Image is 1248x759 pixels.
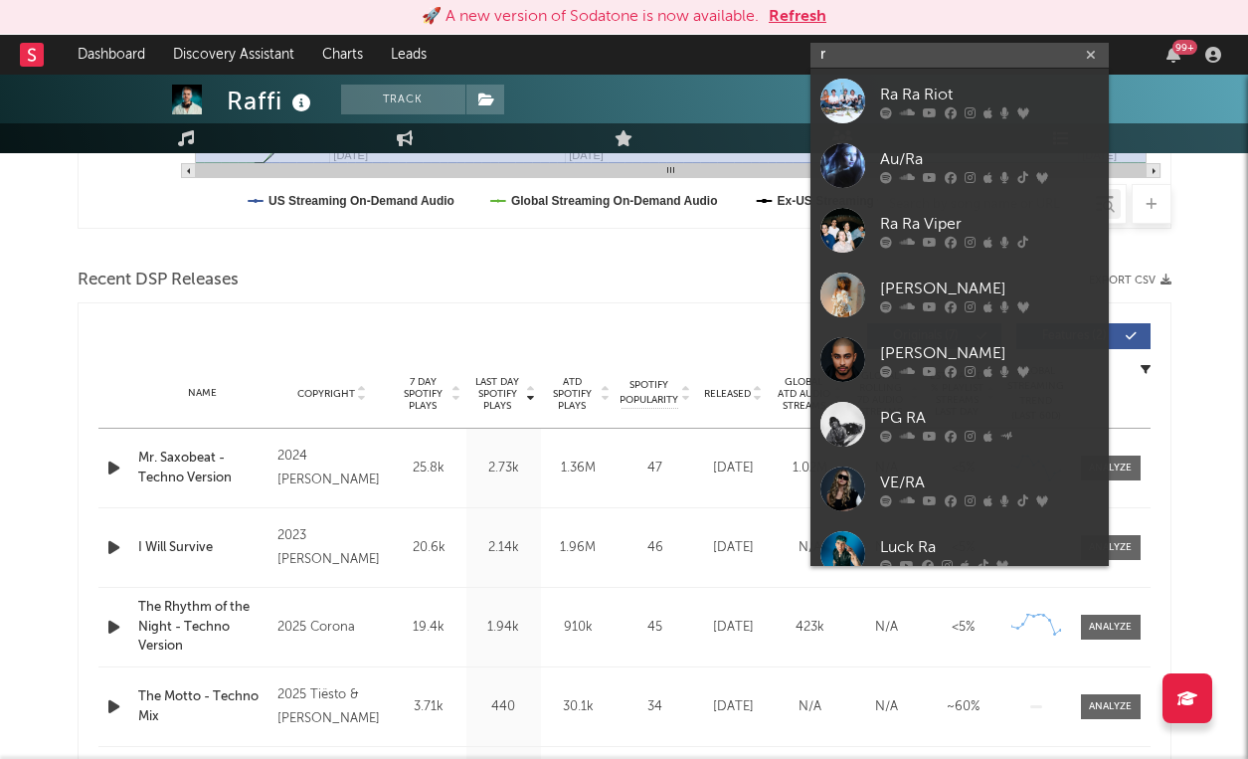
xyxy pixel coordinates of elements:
button: Export CSV [1089,275,1171,286]
div: 45 [621,618,690,638]
div: 🚀 A new version of Sodatone is now available. [422,5,759,29]
div: 1.94k [471,618,536,638]
div: Name [138,386,268,401]
div: 2024 [PERSON_NAME] [277,445,386,492]
span: Last Day Spotify Plays [471,376,524,412]
div: <5% [930,618,996,638]
div: 34 [621,697,690,717]
span: Copyright [297,388,355,400]
a: Mr. Saxobeat - Techno Version [138,449,268,487]
a: Ra Ra Riot [810,69,1109,133]
div: Luck Ra [880,535,1099,559]
div: 1.36M [546,459,611,478]
div: N/A [853,697,920,717]
a: Luck Ra [810,521,1109,586]
a: VE/RA [810,457,1109,521]
div: 2023 [PERSON_NAME] [277,524,386,572]
div: 440 [471,697,536,717]
div: Ra Ra Viper [880,212,1099,236]
div: 2.73k [471,459,536,478]
a: The Rhythm of the Night - Techno Version [138,598,268,657]
div: [DATE] [700,618,767,638]
a: PG RA [810,392,1109,457]
div: Au/Ra [880,147,1099,171]
div: 19.4k [397,618,461,638]
button: Track [341,85,465,114]
input: Search for artists [810,43,1109,68]
span: Global ATD Audio Streams [777,376,831,412]
a: Dashboard [64,35,159,75]
span: ATD Spotify Plays [546,376,599,412]
span: 7 Day Spotify Plays [397,376,449,412]
a: I Will Survive [138,538,268,558]
span: Recent DSP Releases [78,269,239,292]
a: Au/Ra [810,133,1109,198]
div: [PERSON_NAME] [880,277,1099,300]
div: 910k [546,618,611,638]
div: 47 [621,459,690,478]
div: VE/RA [880,471,1099,494]
span: Released [704,388,751,400]
div: Ra Ra Riot [880,83,1099,106]
div: 1.02M [777,459,843,478]
div: 20.6k [397,538,461,558]
div: 99 + [1172,40,1197,55]
div: [PERSON_NAME] [880,341,1099,365]
div: 1.96M [546,538,611,558]
div: 2025 Corona [277,616,386,640]
a: Ra Ra Viper [810,198,1109,263]
button: 99+ [1166,47,1180,63]
button: Refresh [769,5,826,29]
div: PG RA [880,406,1099,430]
a: Leads [377,35,441,75]
a: Discovery Assistant [159,35,308,75]
div: N/A [777,538,843,558]
div: 30.1k [546,697,611,717]
div: [DATE] [700,459,767,478]
div: N/A [777,697,843,717]
div: 3.71k [397,697,461,717]
div: Raffi [227,85,316,117]
span: Spotify Popularity [620,378,678,408]
div: [DATE] [700,697,767,717]
div: N/A [853,618,920,638]
a: Charts [308,35,377,75]
a: The Motto - Techno Mix [138,687,268,726]
div: 46 [621,538,690,558]
div: 25.8k [397,459,461,478]
div: ~ 60 % [930,697,996,717]
div: [DATE] [700,538,767,558]
a: [PERSON_NAME] [810,263,1109,327]
a: [PERSON_NAME] [810,327,1109,392]
div: 2025 Tiësto & [PERSON_NAME] [277,683,386,731]
div: 423k [777,618,843,638]
div: 2.14k [471,538,536,558]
